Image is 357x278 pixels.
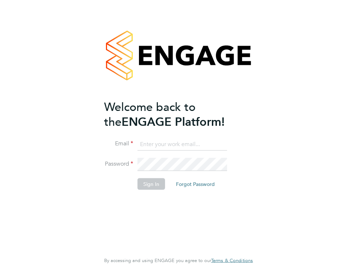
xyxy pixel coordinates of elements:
button: Sign In [138,178,165,190]
input: Enter your work email... [138,138,227,151]
label: Email [104,140,133,148]
button: Forgot Password [170,178,221,190]
span: Welcome back to the [104,100,196,129]
h2: ENGAGE Platform! [104,99,246,129]
a: Terms & Conditions [211,258,253,264]
label: Password [104,160,133,168]
span: By accessing and using ENGAGE you agree to our [104,257,253,264]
